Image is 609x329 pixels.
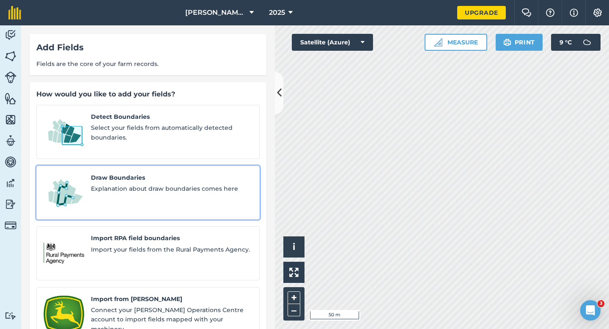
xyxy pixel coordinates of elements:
button: Satellite (Azure) [292,34,373,51]
img: svg+xml;base64,PHN2ZyB4bWxucz0iaHR0cDovL3d3dy53My5vcmcvMjAwMC9zdmciIHdpZHRoPSIxNyIgaGVpZ2h0PSIxNy... [570,8,578,18]
span: Explanation about draw boundaries comes here [91,184,252,193]
span: [PERSON_NAME] & Sons [185,8,246,18]
a: Detect BoundariesDetect BoundariesSelect your fields from automatically detected boundaries. [36,105,260,159]
div: Add Fields [36,41,260,54]
button: Print [496,34,543,51]
img: svg+xml;base64,PD94bWwgdmVyc2lvbj0iMS4wIiBlbmNvZGluZz0idXRmLTgiPz4KPCEtLSBHZW5lcmF0b3I6IEFkb2JlIE... [579,34,595,51]
span: Fields are the core of your farm records. [36,59,260,69]
img: Draw Boundaries [44,173,84,213]
img: svg+xml;base64,PD94bWwgdmVyc2lvbj0iMS4wIiBlbmNvZGluZz0idXRmLTgiPz4KPCEtLSBHZW5lcmF0b3I6IEFkb2JlIE... [5,156,16,168]
a: Draw BoundariesDraw BoundariesExplanation about draw boundaries comes here [36,166,260,220]
img: fieldmargin Logo [8,6,21,19]
img: svg+xml;base64,PD94bWwgdmVyc2lvbj0iMS4wIiBlbmNvZGluZz0idXRmLTgiPz4KPCEtLSBHZW5lcmF0b3I6IEFkb2JlIE... [5,177,16,189]
button: i [283,236,304,258]
a: Import RPA field boundariesImport RPA field boundariesImport your fields from the Rural Payments ... [36,226,260,280]
img: svg+xml;base64,PHN2ZyB4bWxucz0iaHR0cDovL3d3dy53My5vcmcvMjAwMC9zdmciIHdpZHRoPSIxOSIgaGVpZ2h0PSIyNC... [503,37,511,47]
button: Measure [425,34,487,51]
span: Draw Boundaries [91,173,252,182]
button: + [288,291,300,304]
img: A question mark icon [545,8,555,17]
img: Detect Boundaries [44,112,84,152]
button: – [288,304,300,316]
img: Four arrows, one pointing top left, one top right, one bottom right and the last bottom left [289,268,299,277]
img: svg+xml;base64,PD94bWwgdmVyc2lvbj0iMS4wIiBlbmNvZGluZz0idXRmLTgiPz4KPCEtLSBHZW5lcmF0b3I6IEFkb2JlIE... [5,71,16,83]
span: 3 [598,300,604,307]
img: svg+xml;base64,PD94bWwgdmVyc2lvbj0iMS4wIiBlbmNvZGluZz0idXRmLTgiPz4KPCEtLSBHZW5lcmF0b3I6IEFkb2JlIE... [5,312,16,320]
span: Import your fields from the Rural Payments Agency. [91,245,252,254]
span: Import RPA field boundaries [91,233,252,243]
span: i [293,241,295,252]
img: Ruler icon [434,38,442,47]
img: svg+xml;base64,PHN2ZyB4bWxucz0iaHR0cDovL3d3dy53My5vcmcvMjAwMC9zdmciIHdpZHRoPSI1NiIgaGVpZ2h0PSI2MC... [5,92,16,105]
img: svg+xml;base64,PD94bWwgdmVyc2lvbj0iMS4wIiBlbmNvZGluZz0idXRmLTgiPz4KPCEtLSBHZW5lcmF0b3I6IEFkb2JlIE... [5,198,16,211]
img: Import RPA field boundaries [44,233,84,273]
span: Detect Boundaries [91,112,252,121]
span: Select your fields from automatically detected boundaries. [91,123,252,142]
a: Upgrade [457,6,506,19]
img: Two speech bubbles overlapping with the left bubble in the forefront [521,8,532,17]
div: How would you like to add your fields? [36,89,260,100]
span: 9 ° C [560,34,572,51]
img: svg+xml;base64,PHN2ZyB4bWxucz0iaHR0cDovL3d3dy53My5vcmcvMjAwMC9zdmciIHdpZHRoPSI1NiIgaGVpZ2h0PSI2MC... [5,50,16,63]
span: 2025 [269,8,285,18]
img: A cog icon [593,8,603,17]
img: svg+xml;base64,PD94bWwgdmVyc2lvbj0iMS4wIiBlbmNvZGluZz0idXRmLTgiPz4KPCEtLSBHZW5lcmF0b3I6IEFkb2JlIE... [5,219,16,231]
button: 9 °C [551,34,601,51]
img: svg+xml;base64,PD94bWwgdmVyc2lvbj0iMS4wIiBlbmNvZGluZz0idXRmLTgiPz4KPCEtLSBHZW5lcmF0b3I6IEFkb2JlIE... [5,29,16,41]
iframe: Intercom live chat [580,300,601,321]
img: svg+xml;base64,PD94bWwgdmVyc2lvbj0iMS4wIiBlbmNvZGluZz0idXRmLTgiPz4KPCEtLSBHZW5lcmF0b3I6IEFkb2JlIE... [5,134,16,147]
span: Import from [PERSON_NAME] [91,294,252,304]
img: svg+xml;base64,PHN2ZyB4bWxucz0iaHR0cDovL3d3dy53My5vcmcvMjAwMC9zdmciIHdpZHRoPSI1NiIgaGVpZ2h0PSI2MC... [5,113,16,126]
